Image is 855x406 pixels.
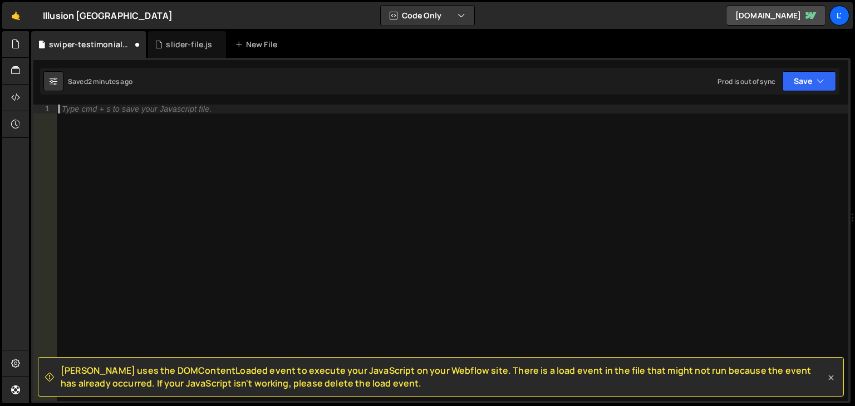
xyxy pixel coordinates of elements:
div: Prod is out of sync [718,77,775,86]
div: 1 [33,105,57,113]
div: Illusion [GEOGRAPHIC_DATA] [43,9,173,22]
div: slider-file.js [166,39,212,50]
div: swiper-testimonials.js [49,39,132,50]
div: New File [235,39,282,50]
span: [PERSON_NAME] uses the DOMContentLoaded event to execute your JavaScript on your Webflow site. Th... [61,364,825,389]
div: Type cmd + s to save your Javascript file. [62,105,212,113]
a: 🤙 [2,2,30,29]
button: Code Only [381,6,474,26]
a: [DOMAIN_NAME] [726,6,826,26]
a: L' [829,6,849,26]
div: Saved [68,77,132,86]
div: 2 minutes ago [88,77,132,86]
button: Save [782,71,836,91]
